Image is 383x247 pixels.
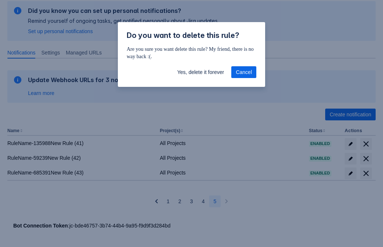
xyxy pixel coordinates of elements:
[127,46,256,60] p: Are you sure you want delete this rule? My friend, there is no way back :(.
[231,66,256,78] button: Cancel
[173,66,228,78] button: Yes, delete it forever
[177,66,224,78] span: Yes, delete it forever
[127,31,239,40] span: Do you want to delete this rule?
[236,66,252,78] span: Cancel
